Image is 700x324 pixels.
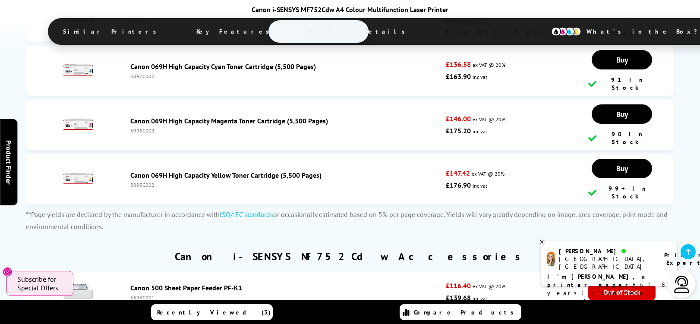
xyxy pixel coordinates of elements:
img: user-headset-light.svg [673,276,691,293]
div: [PERSON_NAME] [559,247,653,255]
strong: £147.42 [446,169,470,177]
strong: £175.20 [446,126,471,135]
span: Subscribe for Special Offers [17,275,65,292]
div: Canon i-SENSYS MF752Cdw A4 Colour Multifunction Laser Printer [48,5,652,14]
strong: £139.68 [446,293,471,302]
span: Key Features [183,21,287,42]
img: cmyk-icon.svg [551,27,581,36]
span: Buy [616,109,628,119]
strong: £146.00 [446,114,471,123]
span: Buy [616,55,628,65]
p: of 8 years! I can help you choose the right product [547,273,671,314]
span: Product Finder [4,140,13,184]
span: inc vat [473,295,487,302]
img: Canon 500 Sheet Paper Feeder PF-K1 [63,276,93,306]
img: Canon 069H High Capacity Magenta Toner Cartridge (5,500 Pages) [63,109,93,139]
span: ex VAT @ 20% [472,170,505,177]
a: ISO/IEC standards [220,210,273,219]
b: I'm [PERSON_NAME], a printer expert [547,273,648,289]
a: Canon 069H High Capacity Cyan Toner Cartridge (5,500 Pages) [130,62,316,71]
span: inc vat [473,182,487,189]
span: ex VAT @ 20% [473,283,505,289]
strong: £176.90 [446,181,471,189]
a: Canon 069H High Capacity Magenta Toner Cartridge (5,500 Pages) [130,116,328,125]
a: Canon i-SENSYS MF752Cdw Accessories [175,250,526,263]
div: 5693C001 [130,294,441,301]
span: Buy [616,164,628,173]
p: **Page yields are declared by the manufacturer in accordance with or occasionally estimated based... [26,209,675,232]
div: 99+ In Stock [588,185,656,200]
div: 5095C002 [130,182,441,188]
strong: £163.90 [446,72,471,81]
span: Compare Products [414,308,518,316]
span: Recently Viewed (3) [157,308,271,316]
button: Close [3,267,13,277]
div: [GEOGRAPHIC_DATA], [GEOGRAPHIC_DATA] [559,255,653,271]
span: inc vat [473,128,487,135]
a: Recently Viewed (3) [151,304,273,320]
img: Canon 069H High Capacity Cyan Toner Cartridge (5,500 Pages) [63,55,93,85]
span: Similar Printers [50,21,174,42]
div: 5097C002 [130,73,441,79]
span: Product Details [296,21,423,42]
span: ex VAT @ 20% [473,116,505,123]
span: inc vat [473,74,487,80]
a: Canon 069H High Capacity Yellow Toner Cartridge (5,500 Pages) [130,171,322,179]
img: Canon 069H High Capacity Yellow Toner Cartridge (5,500 Pages) [63,164,93,194]
div: 90 In Stock [588,130,656,146]
div: 91 In Stock [588,76,656,91]
strong: £136.58 [446,60,471,69]
img: amy-livechat.png [547,252,555,267]
a: Compare Products [400,304,521,320]
div: 5096C002 [130,127,441,134]
span: ex VAT @ 20% [473,62,505,68]
a: Canon 500 Sheet Paper Feeder PF-K1 [130,283,242,292]
span: View Cartridges [432,20,564,43]
strong: £116.40 [446,281,471,290]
